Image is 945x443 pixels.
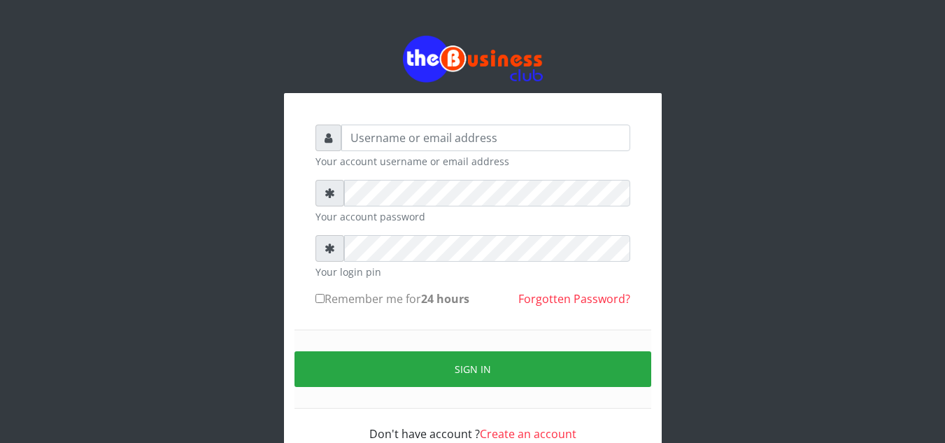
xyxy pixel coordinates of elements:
b: 24 hours [421,291,469,307]
button: Sign in [294,351,651,387]
div: Don't have account ? [315,409,630,442]
label: Remember me for [315,290,469,307]
input: Remember me for24 hours [315,294,325,303]
a: Forgotten Password? [518,291,630,307]
input: Username or email address [341,125,630,151]
small: Your account username or email address [315,154,630,169]
a: Create an account [480,426,576,442]
small: Your account password [315,209,630,224]
small: Your login pin [315,265,630,279]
